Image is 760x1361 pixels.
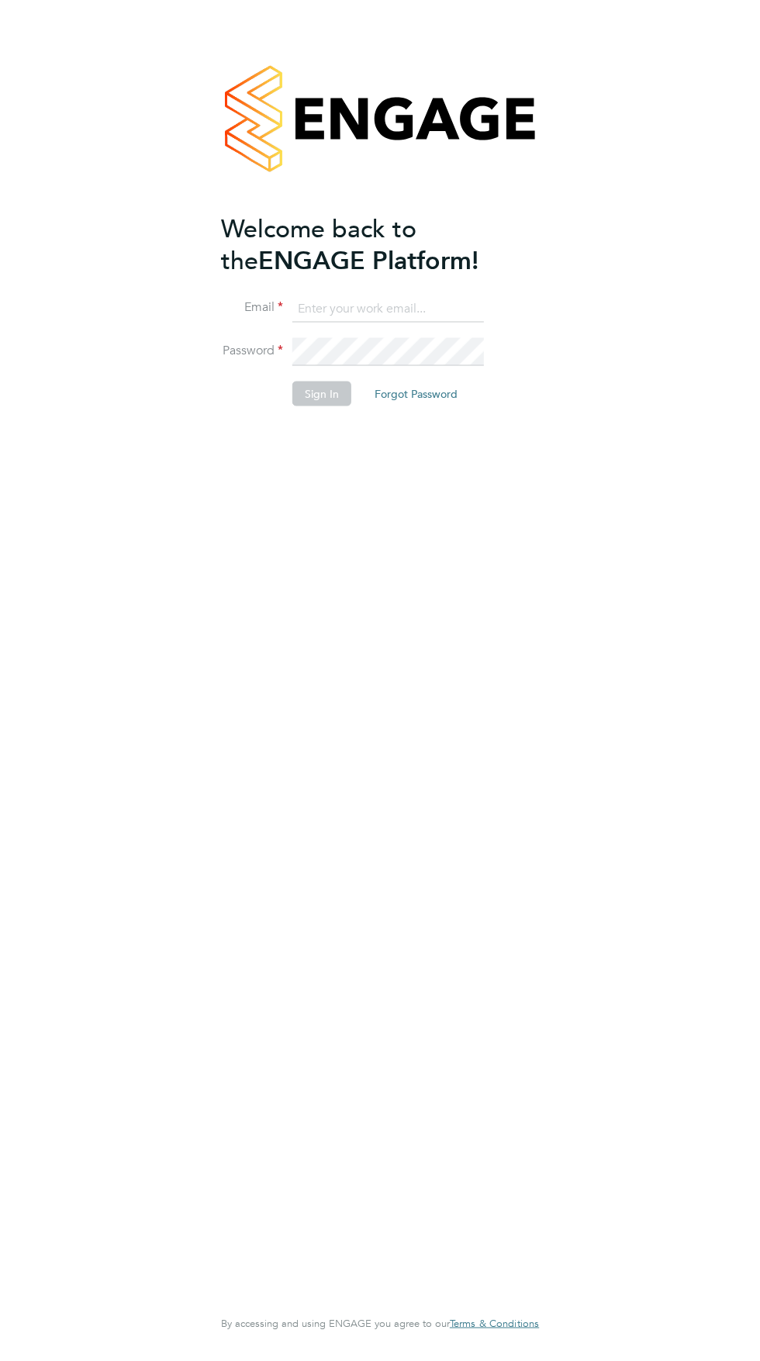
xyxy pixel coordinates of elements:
[292,295,484,323] input: Enter your work email...
[362,382,470,406] button: Forgot Password
[292,382,351,406] button: Sign In
[450,1317,539,1330] span: Terms & Conditions
[221,299,283,316] label: Email
[450,1318,539,1330] a: Terms & Conditions
[221,1317,539,1330] span: By accessing and using ENGAGE you agree to our
[221,343,283,359] label: Password
[221,213,416,275] span: Welcome back to the
[221,212,523,276] h2: ENGAGE Platform!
